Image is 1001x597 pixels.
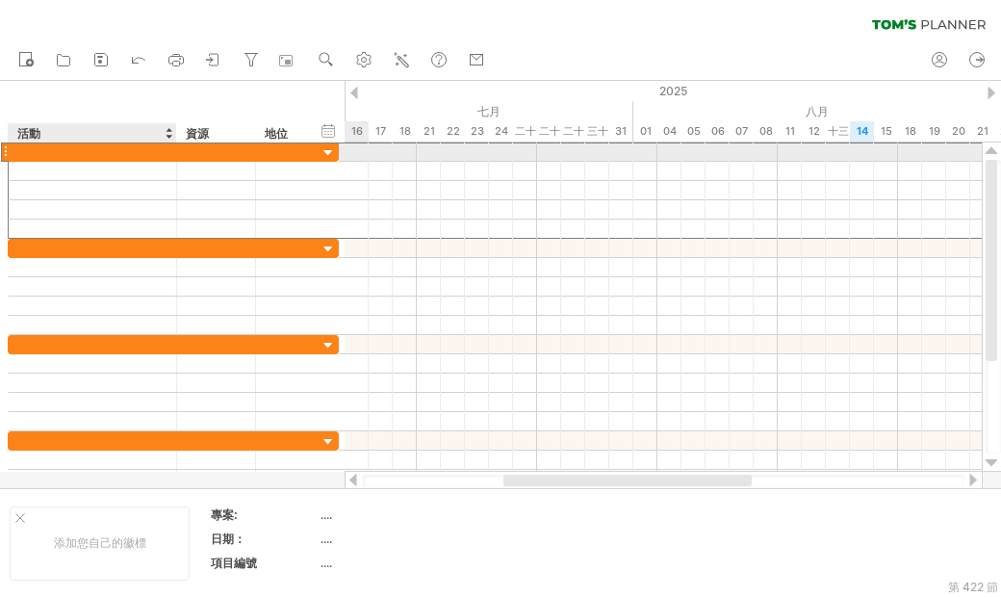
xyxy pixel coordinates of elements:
[211,556,257,570] font: 項目編號
[850,121,874,142] div: 2025年8月14日星期四
[321,507,332,522] font: ....
[977,124,988,138] font: 21
[561,121,585,142] div: 2025年7月29日星期二
[513,121,537,142] div: 2025年7月25日星期五
[609,121,633,142] div: 2025年7月31日，星期四
[265,126,288,141] font: 地位
[471,124,484,138] font: 23
[905,124,916,138] font: 18
[711,124,725,138] font: 06
[211,507,238,522] font: 專案:
[399,124,411,138] font: 18
[828,124,849,138] font: 十三
[54,535,146,550] font: 添加您自己的徽標
[321,556,332,570] font: ....
[706,121,730,142] div: 2025年8月6日星期三
[17,126,40,141] font: 活動
[615,124,627,138] font: 31
[80,101,633,121] div: 2025年7月
[785,124,795,138] font: 11
[970,121,994,142] div: 2025年8月21日星期四
[539,124,560,158] font: 二十八
[633,121,657,142] div: 2025年8月1日星期五
[657,121,681,142] div: 2025年8月4日星期一
[515,124,536,158] font: 二十五
[393,121,417,142] div: 2025年7月18日星期五
[441,121,465,142] div: 2025年7月22日星期二
[663,124,677,138] font: 04
[754,121,778,142] div: 2025年8月8日星期五
[369,121,393,142] div: 2025年7月17日星期四
[806,104,829,118] font: 八月
[211,532,245,546] font: 日期：
[537,121,561,142] div: 2025年7月28日星期一
[447,124,460,138] font: 22
[735,124,748,138] font: 07
[802,121,826,142] div: 2025年8月12日星期二
[881,124,892,138] font: 15
[321,532,332,546] font: ....
[952,124,965,138] font: 20
[345,121,369,142] div: 2025年7月16日星期三
[946,121,970,142] div: 2025年8月20日星期三
[659,84,687,98] font: 2025
[826,121,850,142] div: 2025年8月13日星期三
[898,121,922,142] div: 2025年8月18日星期一
[929,124,940,138] font: 19
[186,126,209,141] font: 資源
[808,124,820,138] font: 12
[681,121,706,142] div: 2025年8月5日星期二
[778,121,802,142] div: 2025年8月11日星期一
[687,124,701,138] font: 05
[375,124,386,138] font: 17
[587,124,608,138] font: 三十
[417,121,441,142] div: 2025年7月21日星期一
[495,124,508,138] font: 24
[857,124,868,138] font: 14
[465,121,489,142] div: 2025年7月23日星期三
[489,121,513,142] div: 2025年7月24日星期四
[351,124,363,138] font: 16
[922,121,946,142] div: 2025年8月19日星期二
[563,124,584,158] font: 二十九
[759,124,773,138] font: 08
[477,104,500,118] font: 七月
[640,124,652,138] font: 01
[948,580,998,594] font: 第 422 節
[423,124,435,138] font: 21
[585,121,609,142] div: 2025年7月30日星期三
[730,121,754,142] div: 2025年8月7日星期四
[874,121,898,142] div: 2025年8月15日星期五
